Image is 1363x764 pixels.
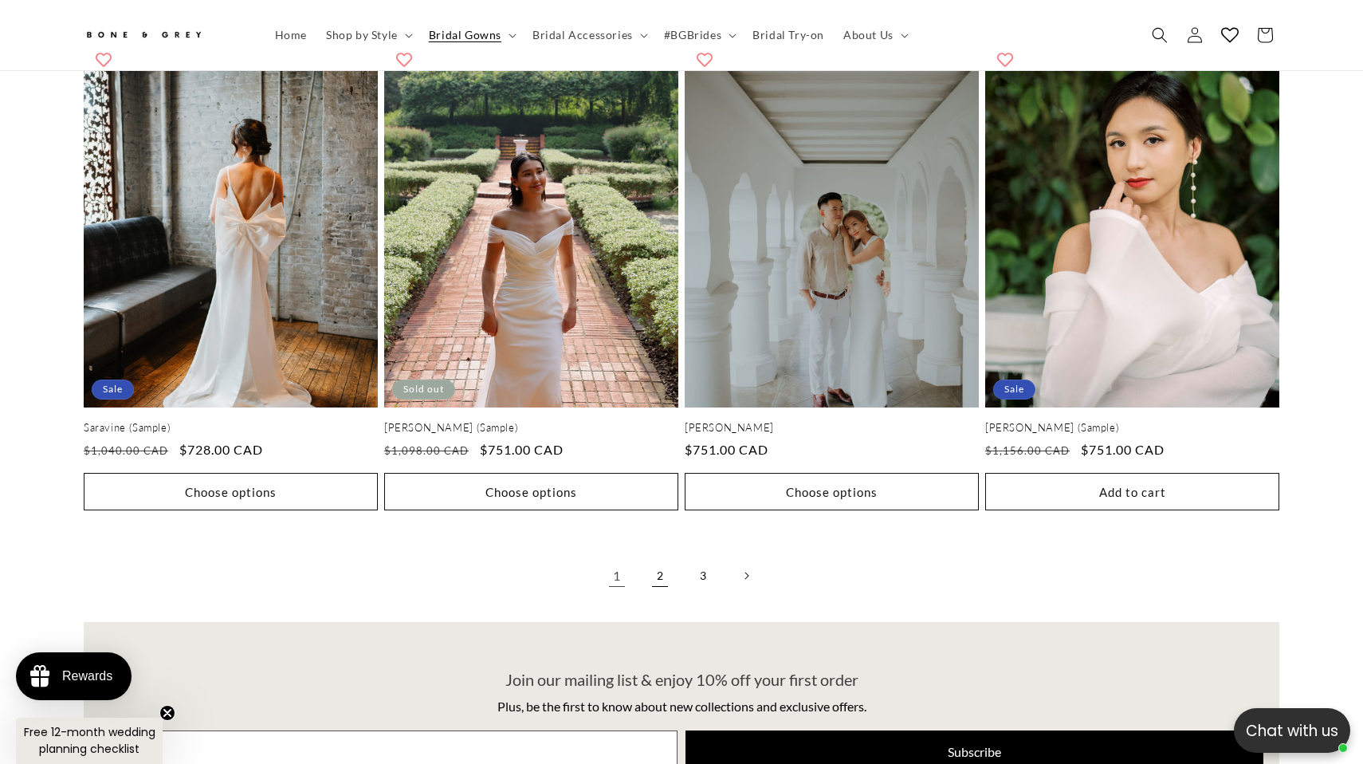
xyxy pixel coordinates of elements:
button: Add to wishlist [989,44,1021,76]
button: Add to cart [985,473,1279,510]
a: [PERSON_NAME] [685,421,979,435]
img: Bone and Grey Bridal [84,22,203,49]
summary: Bridal Gowns [419,18,523,52]
button: Add to wishlist [689,44,721,76]
span: Home [275,28,307,42]
button: Choose options [84,473,378,510]
a: Bone and Grey Bridal [78,16,249,54]
a: Page 1 [599,558,634,593]
summary: Shop by Style [316,18,419,52]
a: Saravine (Sample) [84,421,378,435]
span: Bridal Accessories [532,28,633,42]
span: Bridal Gowns [429,28,501,42]
span: Join our mailing list & enjoy 10% off your first order [505,670,858,689]
button: Open chatbox [1234,708,1350,753]
button: Close teaser [159,705,175,721]
a: [PERSON_NAME] (Sample) [985,421,1279,435]
span: Free 12-month wedding planning checklist [24,724,155,757]
a: Home [265,18,316,52]
a: [PERSON_NAME] (Sample) [384,421,678,435]
button: Add to wishlist [88,44,120,76]
span: About Us [843,28,894,42]
span: Plus, be the first to know about new collections and exclusive offers. [497,699,866,714]
a: Next page [729,558,764,593]
div: Free 12-month wedding planning checklistClose teaser [16,718,163,764]
span: #BGBrides [664,28,721,42]
summary: About Us [834,18,915,52]
summary: Search [1142,18,1177,53]
summary: Bridal Accessories [523,18,654,52]
a: Page 3 [685,558,721,593]
a: Bridal Try-on [743,18,834,52]
button: Add to wishlist [388,44,420,76]
p: Chat with us [1234,719,1350,742]
nav: Pagination [84,558,1279,593]
button: Choose options [685,473,979,510]
span: Shop by Style [326,28,398,42]
button: Choose options [384,473,678,510]
a: Page 2 [642,558,678,593]
span: Bridal Try-on [752,28,824,42]
summary: #BGBrides [654,18,743,52]
div: Rewards [62,669,112,683]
